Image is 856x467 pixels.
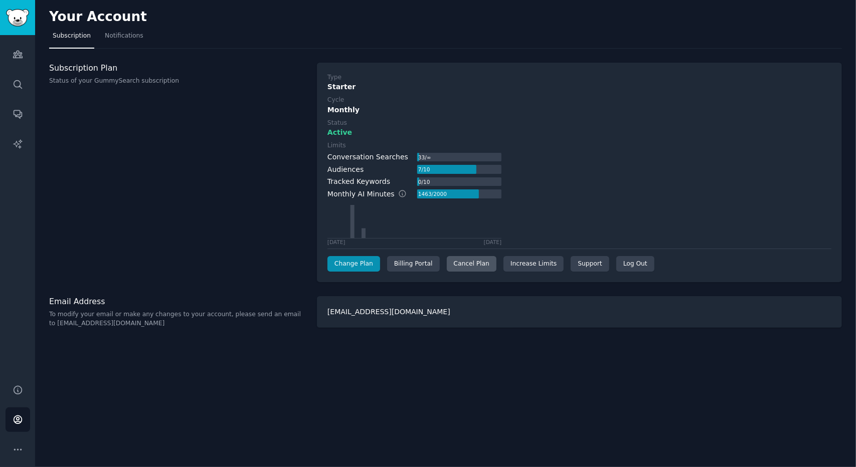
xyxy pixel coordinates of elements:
div: 0 / 10 [417,177,431,186]
div: Limits [327,141,346,150]
span: Active [327,127,352,138]
div: Audiences [327,164,364,175]
span: Subscription [53,32,91,41]
div: Tracked Keywords [327,176,390,187]
div: 1463 / 2000 [417,189,448,198]
p: Status of your GummySearch subscription [49,77,306,86]
div: Type [327,73,341,82]
div: Monthly [327,105,831,115]
div: Conversation Searches [327,152,408,162]
div: [DATE] [327,239,346,246]
div: Monthly AI Minutes [327,189,417,199]
a: Subscription [49,28,94,49]
div: Starter [327,82,831,92]
span: Notifications [105,32,143,41]
a: Change Plan [327,256,380,272]
div: 33 / ∞ [417,153,432,162]
div: Cycle [327,96,344,105]
div: Status [327,119,347,128]
a: Support [571,256,609,272]
p: To modify your email or make any changes to your account, please send an email to [EMAIL_ADDRESS]... [49,310,306,328]
div: 7 / 10 [417,165,431,174]
div: Cancel Plan [447,256,496,272]
div: [EMAIL_ADDRESS][DOMAIN_NAME] [317,296,842,328]
img: GummySearch logo [6,9,29,27]
h3: Email Address [49,296,306,307]
div: Billing Portal [387,256,440,272]
div: [DATE] [484,239,502,246]
h2: Your Account [49,9,147,25]
h3: Subscription Plan [49,63,306,73]
div: Log Out [616,256,654,272]
a: Notifications [101,28,147,49]
a: Increase Limits [503,256,564,272]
